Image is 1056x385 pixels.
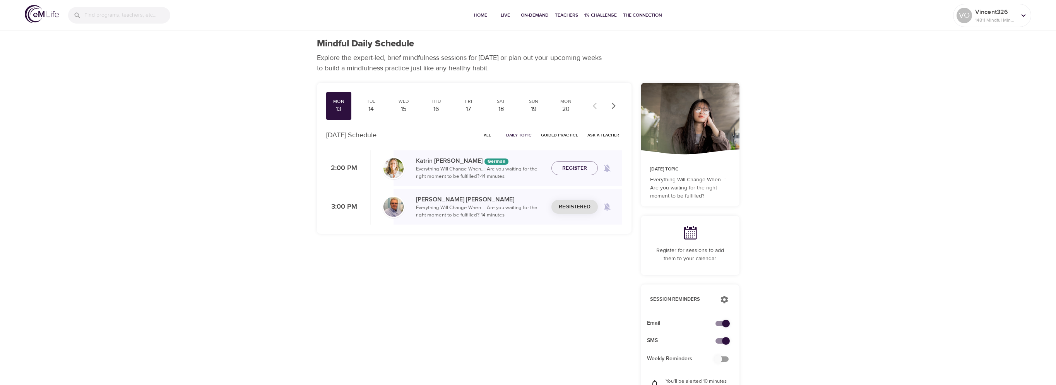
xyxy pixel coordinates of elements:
[317,53,607,73] p: Explore the expert-led, brief mindfulness sessions for [DATE] or plan out your upcoming weeks to ...
[426,98,446,105] div: Thu
[317,38,414,49] h1: Mindful Daily Schedule
[361,98,381,105] div: Tue
[383,158,404,178] img: Katrin%20Buisman.jpg
[598,198,616,216] span: Remind me when a class goes live every Monday at 3:00 PM
[587,131,619,139] span: Ask a Teacher
[459,98,478,105] div: Fri
[650,247,730,263] p: Register for sessions to add them to your calendar
[394,98,413,105] div: Wed
[329,98,349,105] div: Mon
[326,130,377,140] p: [DATE] Schedule
[484,158,508,165] div: The episodes in this programs will be in German
[975,7,1016,17] p: Vincent326
[491,98,511,105] div: Sat
[584,129,622,141] button: Ask a Teacher
[562,164,587,173] span: Register
[459,105,478,114] div: 17
[957,8,972,23] div: VO
[503,129,535,141] button: Daily Topic
[416,165,545,181] p: Everything Will Change When...: Are you waiting for the right moment to be fulfilled? · 14 minutes
[394,105,413,114] div: 15
[25,5,59,23] img: logo
[650,296,712,303] p: Session Reminders
[551,200,598,214] button: Registered
[329,105,349,114] div: 13
[475,129,500,141] button: All
[361,105,381,114] div: 14
[623,11,662,19] span: The Connection
[541,131,578,139] span: Guided Practice
[555,11,578,19] span: Teachers
[556,98,576,105] div: Mon
[524,98,543,105] div: Sun
[598,159,616,177] span: Remind me when a class goes live every Monday at 2:00 PM
[326,202,357,212] p: 3:00 PM
[416,195,545,204] p: [PERSON_NAME] [PERSON_NAME]
[647,319,721,327] span: Email
[650,176,730,200] p: Everything Will Change When...: Are you waiting for the right moment to be fulfilled?
[538,129,581,141] button: Guided Practice
[326,163,357,174] p: 2:00 PM
[506,131,532,139] span: Daily Topic
[521,11,549,19] span: On-Demand
[650,166,730,173] p: [DATE] Topic
[426,105,446,114] div: 16
[551,161,598,175] button: Register
[383,197,404,217] img: Roger%20Nolan%20Headshot.jpg
[491,105,511,114] div: 18
[478,131,497,139] span: All
[975,17,1016,24] p: 14811 Mindful Minutes
[556,105,576,114] div: 20
[416,204,545,219] p: Everything Will Change When...: Are you waiting for the right moment to be fulfilled? · 14 minutes
[584,11,617,19] span: 1% Challenge
[524,105,543,114] div: 19
[559,202,590,212] span: Registered
[416,156,545,165] p: Katrin [PERSON_NAME]
[647,337,721,345] span: SMS
[647,355,721,363] span: Weekly Reminders
[471,11,490,19] span: Home
[496,11,515,19] span: Live
[84,7,170,24] input: Find programs, teachers, etc...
